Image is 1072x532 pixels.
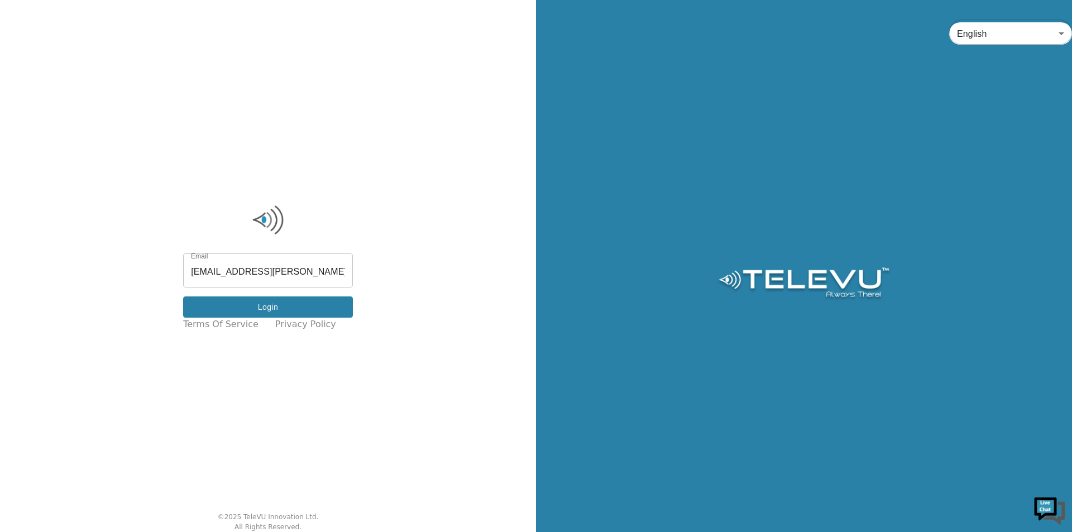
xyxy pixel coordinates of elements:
img: Logo [183,203,353,237]
button: Login [183,296,353,318]
div: © 2025 TeleVU Innovation Ltd. [218,512,319,522]
a: Privacy Policy [275,318,336,331]
img: Chat Widget [1033,493,1066,526]
div: All Rights Reserved. [234,522,301,532]
img: Logo [717,267,891,301]
div: English [949,18,1072,49]
a: Terms of Service [183,318,259,331]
